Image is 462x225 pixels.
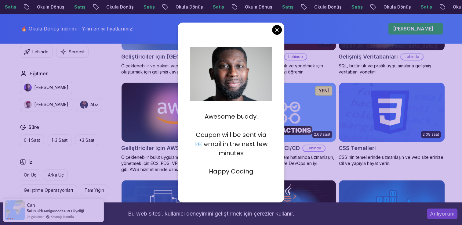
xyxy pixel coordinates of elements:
span: 24 gün önce [27,214,44,219]
p: Ön Uç [24,172,36,178]
img: CSS Essentials kartı [339,83,445,142]
button: 1-3 Saat [48,134,71,146]
p: Okula Dönüş [91,4,129,10]
p: Satış [59,4,80,10]
p: 🔥 Okula Dönüş İndirimi - Yılın en iyi fiyatlarımız! [21,25,133,32]
button: Eğitmen IMGAbz [76,98,102,111]
p: Satış [267,4,288,10]
p: Okula Dönüş [369,4,406,10]
button: 0-1 Saat [20,134,44,146]
p: [PERSON_NAME] [34,102,68,108]
button: Çerezleri kabul et [427,209,457,219]
p: +3 Saat [79,137,94,143]
img: ProveSource Sosyal Kanıt Bildirim Resmi [5,200,25,220]
p: Lehinde [303,145,325,151]
p: 2.63 saat [314,132,330,137]
a: Geliştiriciler için AWS kartı2.73 saatYENİ YAYINLANDIGeliştiriciler için AWSLehindeÖlçeklenebilir... [121,82,227,173]
p: Okula Dönüş [161,4,198,10]
p: Abz [90,102,98,108]
button: Lehinde [20,46,53,58]
p: 1-3 Saat [52,137,67,143]
a: CSS Essentials kartı2.08 saatCSS TemelleriCSS'nin temellerinde uzmanlaşın ve web sitelerinize sti... [339,82,445,166]
p: YENİ [319,88,329,94]
p: Lehinde [285,54,307,60]
p: Tam Yığın [85,187,104,193]
img: Geliştiriciler için AWS kartı [122,83,227,142]
h2: İz [28,158,32,166]
p: Lehinde [401,54,423,60]
img: Eğitmen IMG [24,84,32,91]
button: Eğitmen IMG[PERSON_NAME] [20,81,72,94]
button: Arka Uç [44,169,68,181]
span: Satın aldı [27,208,43,213]
p: Satış [336,4,358,10]
p: 0-1 Saat [24,137,40,143]
p: Satış [198,4,219,10]
h2: Gelişmiş Veritabanları [339,52,398,61]
button: Eğitmen IMG[PERSON_NAME] [20,98,72,111]
p: [PERSON_NAME] [34,84,68,91]
h2: Geliştiriciler için [GEOGRAPHIC_DATA] [121,52,202,61]
p: Ölçeklenebilir ve bakımı yapılabilir uygulamalar oluşturmak için gelişmiş Java kavramlarını öğrenin. [121,63,227,75]
p: Satış [129,4,150,10]
p: [PERSON_NAME] [393,25,433,32]
p: SQL, bütünlük ve pratik uygulamalarla gelişmiş veritabanı yönetimi [339,63,445,75]
img: Eğitmen IMG [24,101,32,109]
a: Kaynağı Kanıtla [50,214,74,219]
p: Geliştirme Operasyonları [24,187,73,193]
h2: Süre [28,123,39,131]
a: Amigoscode PRO Üyeliği [43,208,84,213]
button: Serbest [56,46,89,58]
button: +3 Saat [75,134,98,146]
p: Arka Uç [48,172,64,178]
h2: Eğitmen [30,70,49,77]
p: Okula Dönüş [230,4,267,10]
span: Can [27,202,35,208]
img: Eğitmen IMG [80,101,88,109]
p: Ölçeklenebilir bulut uygulamalarını dağıtmak ve yönetmek için EC2, RDS, VPC, Route 53 ve Docker g... [121,154,227,173]
h2: CSS Temelleri [339,144,376,152]
p: Satış [406,4,427,10]
button: Tam Yığın [81,184,108,196]
p: Serbest [69,49,85,55]
p: Okula Dönüş [22,4,59,10]
button: Ön Uç [20,169,40,181]
p: 2.08 saat [423,132,439,137]
h2: Geliştiriciler için AWS [121,144,179,152]
p: Lehinde [32,49,49,55]
p: Okula Dönüş [299,4,336,10]
button: Geliştirme Operasyonları [20,184,77,196]
p: CSS'nin temellerinde uzmanlaşın ve web sitelerinize stil ve yapıyla hayat verin. [339,154,445,166]
div: Bu web sitesi, kullanıcı deneyimini geliştirmek için çerezler kullanır. [5,207,418,220]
